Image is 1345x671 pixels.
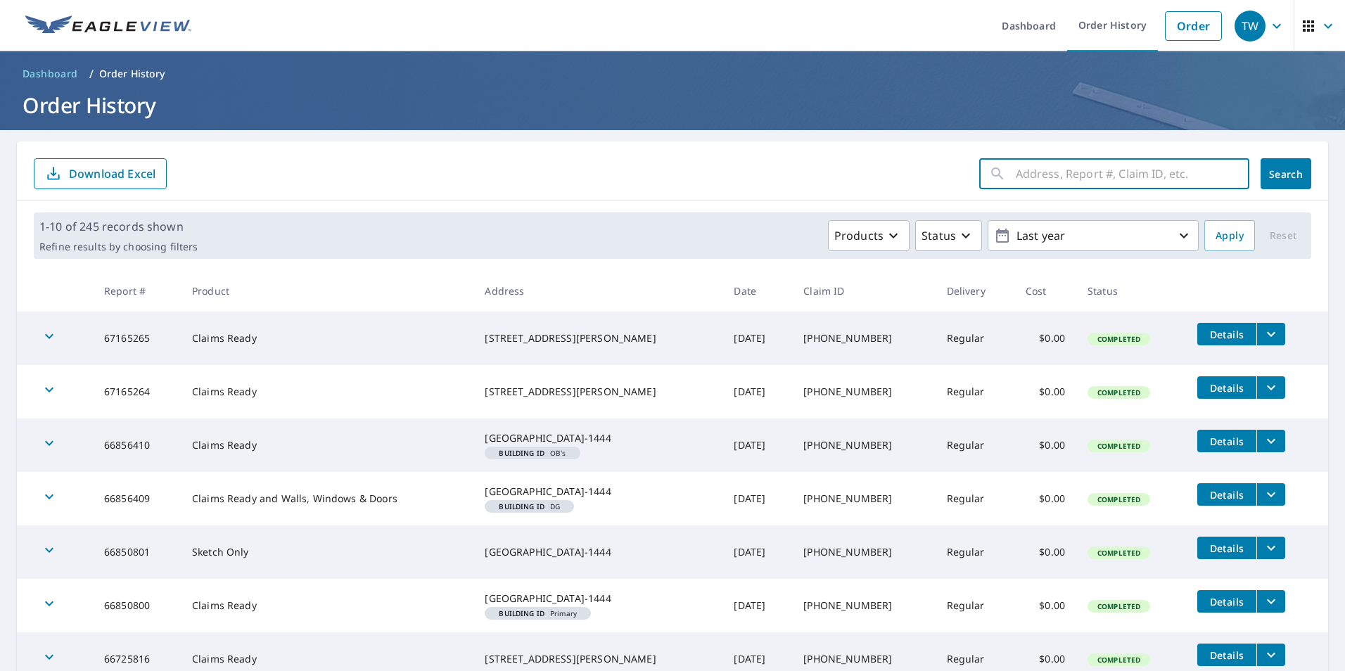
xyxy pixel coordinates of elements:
[1197,430,1256,452] button: detailsBtn-66856410
[722,418,792,472] td: [DATE]
[485,331,711,345] div: [STREET_ADDRESS][PERSON_NAME]
[1011,224,1175,248] p: Last year
[792,472,935,525] td: [PHONE_NUMBER]
[1206,328,1248,341] span: Details
[1197,483,1256,506] button: detailsBtn-66856409
[1089,655,1149,665] span: Completed
[1014,312,1076,365] td: $0.00
[1256,590,1285,613] button: filesDropdownBtn-66850800
[181,472,473,525] td: Claims Ready and Walls, Windows & Doors
[1272,167,1300,181] span: Search
[915,220,982,251] button: Status
[722,472,792,525] td: [DATE]
[93,312,181,365] td: 67165265
[17,63,1328,85] nav: breadcrumb
[93,579,181,632] td: 66850800
[1204,220,1255,251] button: Apply
[1014,525,1076,579] td: $0.00
[792,365,935,418] td: [PHONE_NUMBER]
[1197,644,1256,666] button: detailsBtn-66725816
[1206,542,1248,555] span: Details
[834,227,884,244] p: Products
[89,65,94,82] li: /
[93,418,181,472] td: 66856410
[25,15,191,37] img: EV Logo
[792,418,935,472] td: [PHONE_NUMBER]
[473,270,722,312] th: Address
[490,503,568,510] span: DG
[485,652,711,666] div: [STREET_ADDRESS][PERSON_NAME]
[490,449,574,456] span: OB's
[1261,158,1311,189] button: Search
[1014,270,1076,312] th: Cost
[69,166,155,181] p: Download Excel
[936,525,1014,579] td: Regular
[181,270,473,312] th: Product
[1206,381,1248,395] span: Details
[792,312,935,365] td: [PHONE_NUMBER]
[34,158,167,189] button: Download Excel
[99,67,165,81] p: Order History
[181,579,473,632] td: Claims Ready
[1089,601,1149,611] span: Completed
[1089,334,1149,344] span: Completed
[1197,537,1256,559] button: detailsBtn-66850801
[485,431,711,445] div: [GEOGRAPHIC_DATA]-1444
[17,63,84,85] a: Dashboard
[499,449,544,456] em: Building ID
[722,365,792,418] td: [DATE]
[1014,579,1076,632] td: $0.00
[39,218,198,235] p: 1-10 of 245 records shown
[1235,11,1266,41] div: TW
[181,365,473,418] td: Claims Ready
[1076,270,1186,312] th: Status
[936,579,1014,632] td: Regular
[1206,435,1248,448] span: Details
[23,67,78,81] span: Dashboard
[181,418,473,472] td: Claims Ready
[1014,472,1076,525] td: $0.00
[499,610,544,617] em: Building ID
[1256,483,1285,506] button: filesDropdownBtn-66856409
[181,312,473,365] td: Claims Ready
[936,472,1014,525] td: Regular
[490,610,585,617] span: Primary
[792,270,935,312] th: Claim ID
[1256,537,1285,559] button: filesDropdownBtn-66850801
[485,592,711,606] div: [GEOGRAPHIC_DATA]-1444
[1165,11,1222,41] a: Order
[1206,488,1248,501] span: Details
[1016,154,1249,193] input: Address, Report #, Claim ID, etc.
[1206,648,1248,662] span: Details
[936,312,1014,365] td: Regular
[922,227,956,244] p: Status
[828,220,910,251] button: Products
[93,270,181,312] th: Report #
[1197,323,1256,345] button: detailsBtn-67165265
[181,525,473,579] td: Sketch Only
[1014,365,1076,418] td: $0.00
[988,220,1199,251] button: Last year
[1089,548,1149,558] span: Completed
[93,472,181,525] td: 66856409
[485,385,711,399] div: [STREET_ADDRESS][PERSON_NAME]
[792,525,935,579] td: [PHONE_NUMBER]
[1197,376,1256,399] button: detailsBtn-67165264
[722,312,792,365] td: [DATE]
[792,579,935,632] td: [PHONE_NUMBER]
[485,485,711,499] div: [GEOGRAPHIC_DATA]-1444
[1014,418,1076,472] td: $0.00
[1256,376,1285,399] button: filesDropdownBtn-67165264
[17,91,1328,120] h1: Order History
[936,270,1014,312] th: Delivery
[1197,590,1256,613] button: detailsBtn-66850800
[1089,388,1149,397] span: Completed
[1216,227,1244,245] span: Apply
[722,525,792,579] td: [DATE]
[936,418,1014,472] td: Regular
[93,525,181,579] td: 66850801
[722,270,792,312] th: Date
[1206,595,1248,608] span: Details
[1256,430,1285,452] button: filesDropdownBtn-66856410
[936,365,1014,418] td: Regular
